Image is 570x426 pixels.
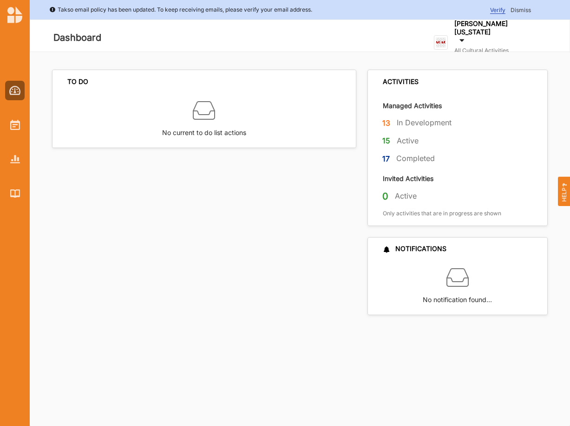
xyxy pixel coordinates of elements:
[511,6,531,13] span: Dismiss
[397,136,419,146] label: Active
[9,86,21,95] img: Dashboard
[395,191,417,201] label: Active
[10,189,20,197] img: Library
[10,120,20,130] img: Activities
[53,30,101,45] label: Dashboard
[383,245,446,253] div: NOTIFICATIONS
[382,135,390,147] label: 15
[383,210,501,217] label: Only activities that are in progress are shown
[5,115,25,135] a: Activities
[162,122,246,138] label: No current to do list actions
[383,77,419,86] div: ACTIVITIES
[5,149,25,169] a: Reports
[10,155,20,163] img: Reports
[396,154,435,163] label: Completed
[434,35,448,50] img: logo
[383,101,442,110] label: Managed Activities
[49,5,312,14] div: Takso email policy has been updated. To keep receiving emails, please verify your email address.
[454,47,543,62] label: All Cultural Activities Organisation
[67,77,88,86] div: TO DO
[193,99,215,122] img: box
[383,174,433,183] label: Invited Activities
[423,289,492,305] label: No notification found…
[5,81,25,100] a: Dashboard
[382,117,390,129] label: 13
[382,153,390,165] label: 17
[7,6,22,23] img: logo
[454,19,543,36] label: [PERSON_NAME][US_STATE]
[490,6,505,14] span: Verify
[5,184,25,203] a: Library
[382,190,388,202] label: 0
[446,266,469,289] img: box
[397,118,452,128] label: In Development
